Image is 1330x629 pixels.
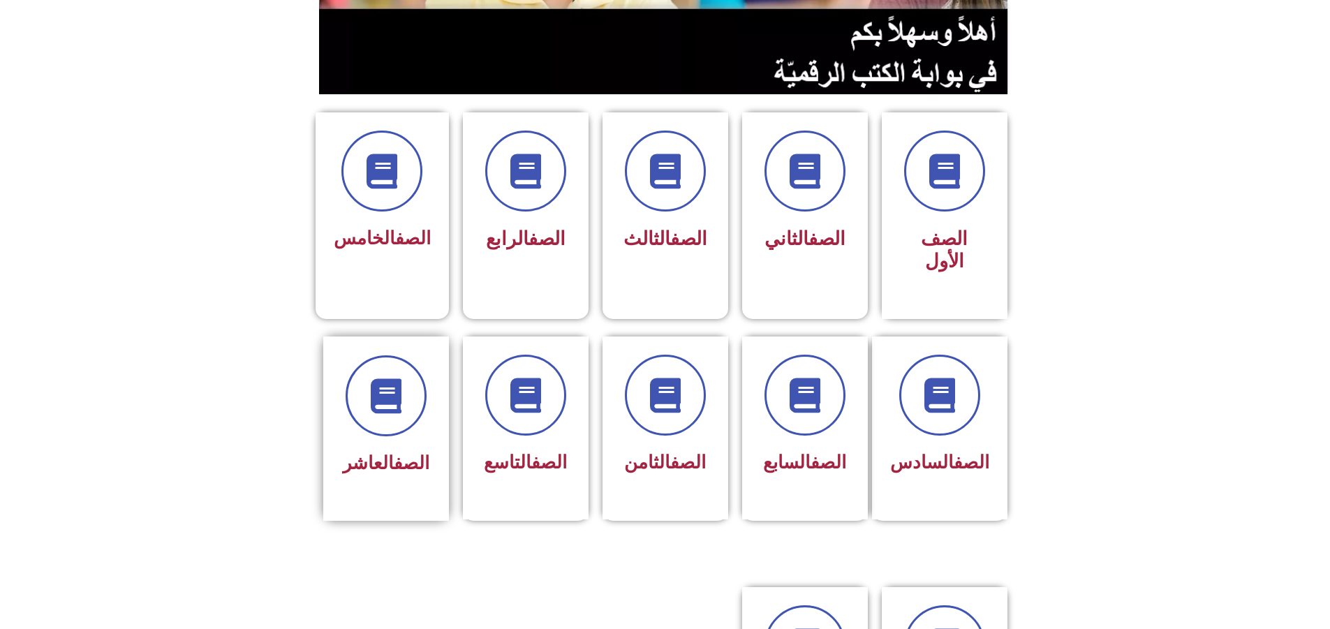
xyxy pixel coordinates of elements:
a: الصف [954,452,989,473]
a: الصف [811,452,846,473]
a: الصف [808,228,845,250]
span: الثامن [624,452,706,473]
span: الثالث [623,228,707,250]
span: العاشر [343,452,429,473]
a: الصف [531,452,567,473]
span: السابع [763,452,846,473]
a: الصف [670,228,707,250]
span: الرابع [486,228,566,250]
span: السادس [890,452,989,473]
span: التاسع [484,452,567,473]
span: الثاني [764,228,845,250]
a: الصف [529,228,566,250]
a: الصف [670,452,706,473]
a: الصف [395,228,431,249]
span: الخامس [334,228,431,249]
span: الصف الأول [921,228,968,272]
a: الصف [394,452,429,473]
